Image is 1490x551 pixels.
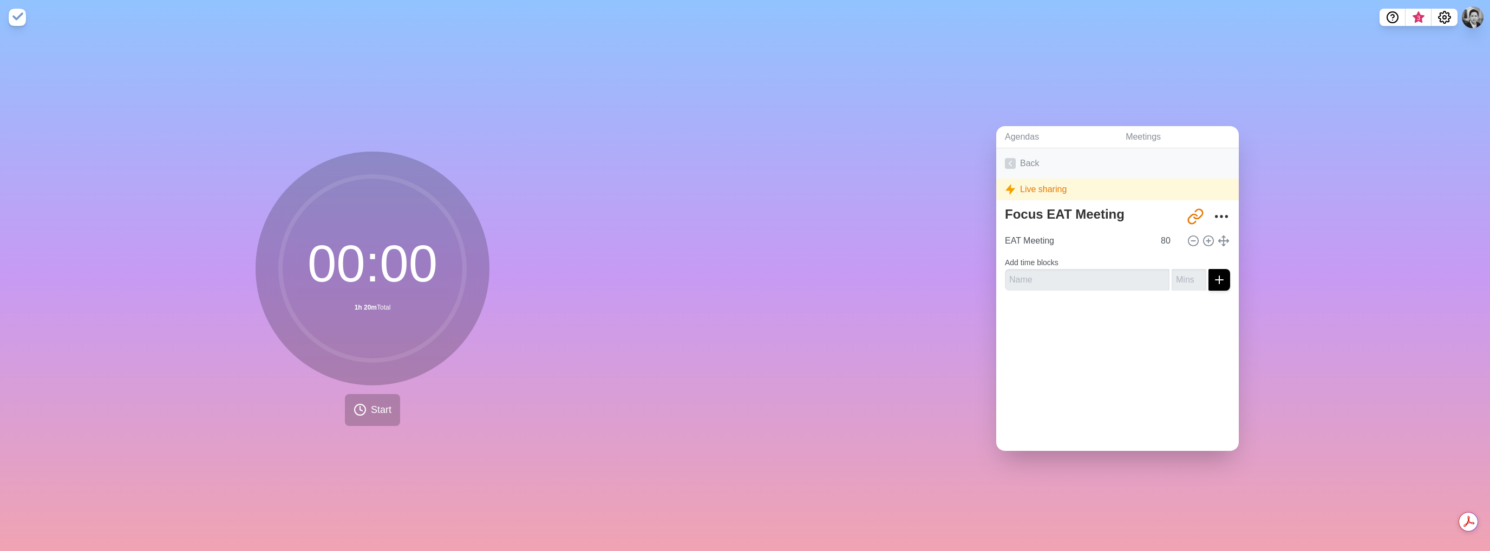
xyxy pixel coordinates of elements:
[996,126,1117,148] a: Agendas
[1406,9,1432,26] button: What’s new
[1380,9,1406,26] button: Help
[1005,269,1169,291] input: Name
[1001,230,1154,252] input: Name
[1117,126,1239,148] a: Meetings
[1005,258,1058,267] label: Add time blocks
[1211,206,1232,227] button: More
[1432,9,1458,26] button: Settings
[1414,14,1423,22] span: 3
[9,9,26,26] img: timeblocks logo
[1172,269,1206,291] input: Mins
[345,394,400,426] button: Start
[1185,206,1206,227] button: Share link
[996,179,1239,200] div: Live sharing
[996,148,1239,179] a: Back
[1156,230,1182,252] input: Mins
[371,403,391,417] span: Start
